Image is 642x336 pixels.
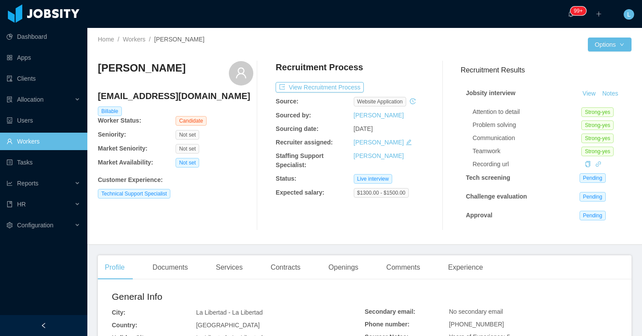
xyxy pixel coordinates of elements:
[595,161,601,168] a: icon: link
[441,255,490,280] div: Experience
[473,134,581,143] div: Communication
[123,36,145,43] a: Workers
[580,211,606,220] span: Pending
[570,7,586,15] sup: 2122
[98,159,153,166] b: Market Availability:
[581,134,614,143] span: Strong-yes
[596,11,602,17] i: icon: plus
[276,112,311,119] b: Sourced by:
[17,222,53,229] span: Configuration
[264,255,307,280] div: Contracts
[98,176,163,183] b: Customer Experience :
[354,139,404,146] a: [PERSON_NAME]
[7,133,80,150] a: icon: userWorkers
[98,106,122,116] span: Billable
[276,152,324,168] b: Staffing Support Specialist:
[466,193,527,200] strong: Challenge evaluation
[112,309,125,316] b: City:
[449,308,503,315] span: No secondary email
[276,82,364,93] button: icon: exportView Recruitment Process
[98,145,148,152] b: Market Seniority:
[276,139,333,146] b: Recruiter assigned:
[7,28,80,45] a: icon: pie-chartDashboard
[599,89,622,99] button: Notes
[473,160,581,169] div: Recording url
[581,120,614,130] span: Strong-yes
[354,97,407,106] span: website application
[276,175,296,182] b: Status:
[354,188,409,198] span: $1300.00 - $1500.00
[580,173,606,183] span: Pending
[473,147,581,156] div: Teamwork
[98,117,141,124] b: Worker Status:
[581,107,614,117] span: Strong-yes
[466,89,516,96] strong: Jobsity interview
[176,130,199,140] span: Not set
[98,90,253,102] h4: [EMAIL_ADDRESS][DOMAIN_NAME]
[276,189,324,196] b: Expected salary:
[17,180,38,187] span: Reports
[466,212,493,219] strong: Approval
[365,308,415,315] b: Secondary email:
[321,255,366,280] div: Openings
[235,67,247,79] i: icon: user
[627,9,631,20] span: L
[365,321,410,328] b: Phone number:
[449,321,504,328] span: [PHONE_NUMBER]
[7,112,80,129] a: icon: robotUsers
[276,84,364,91] a: icon: exportView Recruitment Process
[98,255,131,280] div: Profile
[7,222,13,228] i: icon: setting
[176,144,199,154] span: Not set
[354,125,373,132] span: [DATE]
[276,98,298,105] b: Source:
[276,125,318,132] b: Sourcing date:
[7,154,80,171] a: icon: profileTasks
[461,65,632,75] h3: Recruitment Results
[276,61,363,73] h4: Recruitment Process
[580,90,599,97] a: View
[209,255,249,280] div: Services
[196,322,260,329] span: [GEOGRAPHIC_DATA]
[112,322,137,329] b: Country:
[98,61,186,75] h3: [PERSON_NAME]
[176,158,199,168] span: Not set
[117,36,119,43] span: /
[466,174,511,181] strong: Tech screening
[7,201,13,207] i: icon: book
[196,309,263,316] span: La Libertad - La Libertad
[145,255,195,280] div: Documents
[98,131,126,138] b: Seniority:
[473,107,581,117] div: Attention to detail
[581,147,614,156] span: Strong-yes
[585,160,591,169] div: Copy
[154,36,204,43] span: [PERSON_NAME]
[580,192,606,202] span: Pending
[149,36,151,43] span: /
[112,290,365,304] h2: General Info
[17,201,26,208] span: HR
[7,180,13,186] i: icon: line-chart
[473,120,581,130] div: Problem solving
[585,161,591,167] i: icon: copy
[406,139,412,145] i: icon: edit
[354,152,404,159] a: [PERSON_NAME]
[98,36,114,43] a: Home
[568,11,574,17] i: icon: bell
[17,96,44,103] span: Allocation
[588,38,632,51] button: Optionsicon: down
[410,98,416,104] i: icon: history
[595,161,601,167] i: icon: link
[7,49,80,66] a: icon: appstoreApps
[354,174,393,184] span: Live interview
[354,112,404,119] a: [PERSON_NAME]
[176,116,207,126] span: Candidate
[98,189,170,199] span: Technical Support Specialist
[7,70,80,87] a: icon: auditClients
[7,96,13,103] i: icon: solution
[380,255,427,280] div: Comments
